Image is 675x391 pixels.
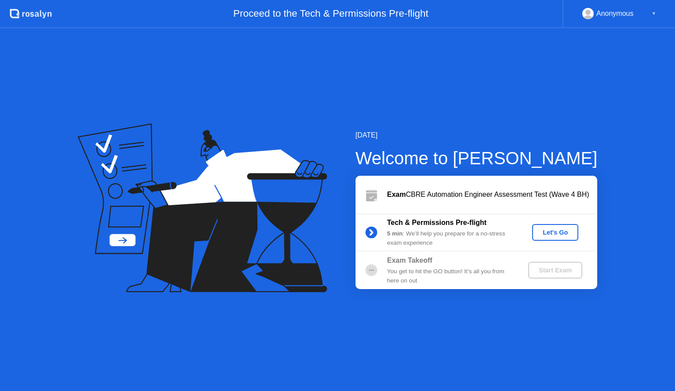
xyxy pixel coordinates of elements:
div: Anonymous [596,8,634,19]
div: : We’ll help you prepare for a no-stress exam experience [387,229,514,247]
b: Exam [387,191,406,198]
button: Let's Go [532,224,578,241]
div: You get to hit the GO button! It’s all you from here on out [387,267,514,285]
b: Exam Takeoff [387,257,432,264]
div: Welcome to [PERSON_NAME] [356,145,598,171]
div: Let's Go [536,229,575,236]
div: ▼ [652,8,656,19]
button: Start Exam [528,262,582,279]
div: CBRE Automation Engineer Assessment Test (Wave 4 BH) [387,189,597,200]
div: [DATE] [356,130,598,141]
b: Tech & Permissions Pre-flight [387,219,486,226]
div: Start Exam [532,267,579,274]
b: 5 min [387,230,403,237]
